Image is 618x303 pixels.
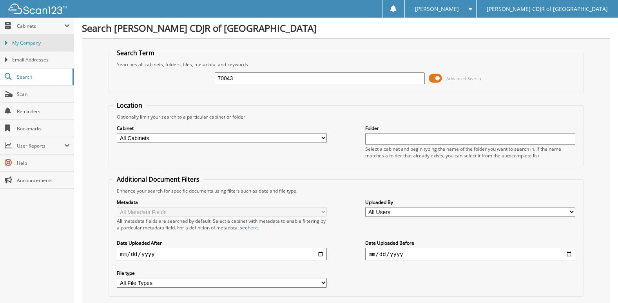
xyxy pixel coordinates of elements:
[365,199,575,206] label: Uploaded By
[12,40,70,47] span: My Company
[117,248,326,260] input: start
[365,240,575,246] label: Date Uploaded Before
[117,199,326,206] label: Metadata
[17,91,70,97] span: Scan
[12,56,70,63] span: Email Addresses
[113,175,203,184] legend: Additional Document Filters
[113,188,579,194] div: Enhance your search for specific documents using filters such as date and file type.
[487,7,608,11] span: [PERSON_NAME] CDJR of [GEOGRAPHIC_DATA]
[113,61,579,68] div: Searches all cabinets, folders, files, metadata, and keywords
[17,108,70,115] span: Reminders
[113,114,579,120] div: Optionally limit your search to a particular cabinet or folder
[365,248,575,260] input: end
[8,4,67,14] img: scan123-logo-white.svg
[17,74,69,80] span: Search
[117,125,326,132] label: Cabinet
[17,160,70,166] span: Help
[82,22,610,34] h1: Search [PERSON_NAME] CDJR of [GEOGRAPHIC_DATA]
[113,49,158,57] legend: Search Term
[117,240,326,246] label: Date Uploaded After
[17,142,64,149] span: User Reports
[248,224,258,231] a: here
[365,125,575,132] label: Folder
[17,23,64,29] span: Cabinets
[17,177,70,184] span: Announcements
[117,270,326,276] label: File type
[579,265,618,303] iframe: Chat Widget
[117,218,326,231] div: All metadata fields are searched by default. Select a cabinet with metadata to enable filtering b...
[415,7,459,11] span: [PERSON_NAME]
[113,101,146,110] legend: Location
[365,146,575,159] div: Select a cabinet and begin typing the name of the folder you want to search in. If the name match...
[446,76,481,81] span: Advanced Search
[17,125,70,132] span: Bookmarks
